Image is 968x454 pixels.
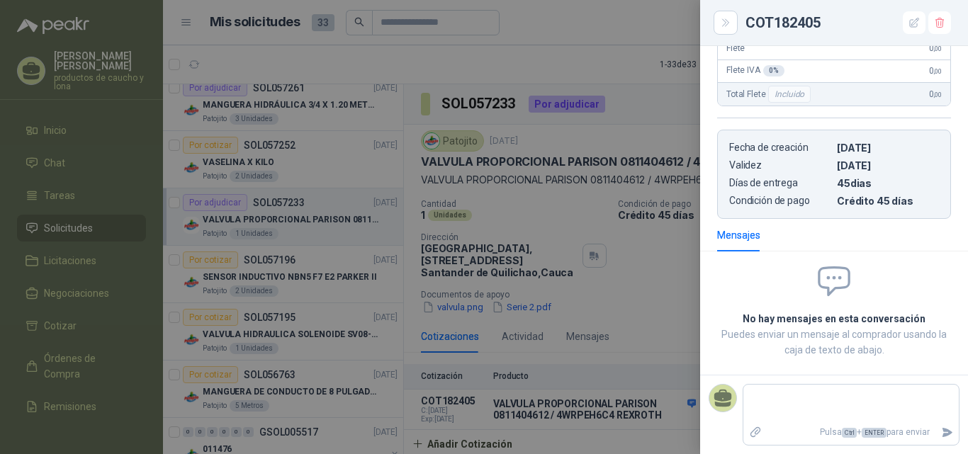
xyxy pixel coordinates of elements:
[729,142,831,154] p: Fecha de creación
[933,45,942,52] span: ,00
[933,91,942,98] span: ,00
[729,195,831,207] p: Condición de pago
[837,159,939,171] p: [DATE]
[862,428,887,438] span: ENTER
[842,428,857,438] span: Ctrl
[933,67,942,75] span: ,00
[717,227,760,243] div: Mensajes
[837,142,939,154] p: [DATE]
[729,159,831,171] p: Validez
[929,89,942,99] span: 0
[929,43,942,53] span: 0
[837,177,939,189] p: 45 dias
[745,11,951,34] div: COT182405
[743,420,767,445] label: Adjuntar archivos
[929,66,942,76] span: 0
[717,14,734,31] button: Close
[717,327,951,358] p: Puedes enviar un mensaje al comprador usando la caja de texto de abajo.
[935,420,959,445] button: Enviar
[837,195,939,207] p: Crédito 45 días
[729,177,831,189] p: Días de entrega
[768,86,811,103] div: Incluido
[726,86,814,103] span: Total Flete
[726,65,784,76] span: Flete IVA
[767,420,936,445] p: Pulsa + para enviar
[763,65,784,76] div: 0 %
[717,311,951,327] h2: No hay mensajes en esta conversación
[726,43,745,53] span: Flete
